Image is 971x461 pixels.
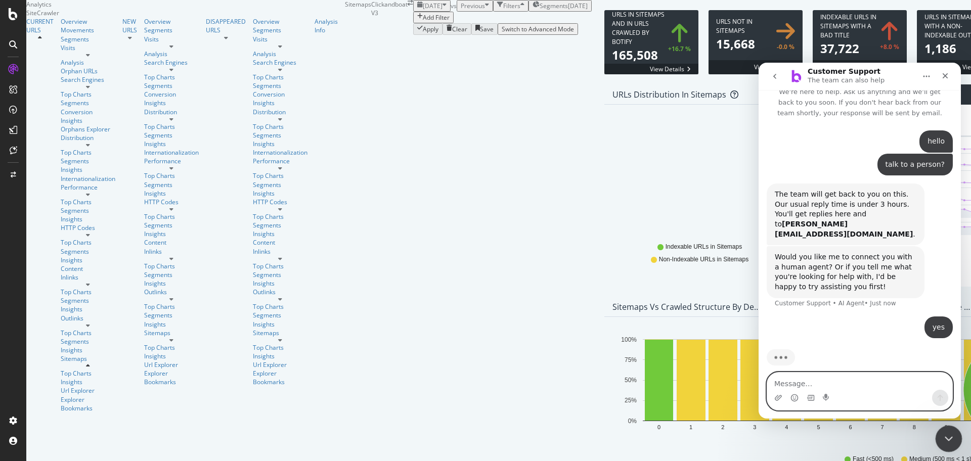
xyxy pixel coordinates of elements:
[144,212,199,221] a: Top Charts
[253,247,307,256] a: Inlinks
[144,320,199,329] div: Insights
[144,288,199,296] a: Outlinks
[144,171,199,180] a: Top Charts
[206,17,246,34] a: DISAPPEARED URLS
[785,424,788,430] text: 4
[253,108,307,116] div: Distribution
[253,180,307,189] a: Segments
[61,116,115,125] a: Insights
[628,418,637,425] text: 0%
[144,90,199,99] div: Conversion
[253,329,307,337] div: Sitemaps
[253,58,307,67] div: Search Engines
[144,140,199,148] a: Insights
[253,311,307,319] div: Segments
[253,279,307,288] div: Insights
[61,264,115,273] div: Content
[144,180,199,189] a: Segments
[461,2,485,10] span: Previous
[253,198,307,206] a: HTTP Codes
[144,189,199,198] div: Insights
[503,2,520,10] div: Filters
[144,148,199,157] a: Internationalization
[61,206,115,215] div: Segments
[253,35,307,43] div: Visits
[253,90,307,99] div: Conversion
[253,99,307,107] a: Insights
[666,243,742,251] span: Indexable URLs in Sitemaps
[61,314,115,322] a: Outlinks
[61,256,115,264] a: Insights
[253,238,307,247] a: Content
[61,273,115,282] a: Inlinks
[144,262,199,270] a: Top Charts
[61,90,115,99] a: Top Charts
[61,157,115,165] a: Segments
[61,378,115,386] div: Insights
[61,67,115,75] div: Orphan URLs
[253,212,307,221] div: Top Charts
[61,99,115,107] a: Segments
[144,279,199,288] div: Insights
[61,337,115,346] div: Segments
[144,221,199,229] a: Segments
[61,288,115,296] a: Top Charts
[253,171,307,180] a: Top Charts
[144,26,199,34] a: Segments
[625,397,637,404] text: 25%
[61,296,115,305] a: Segments
[61,369,115,378] div: Top Charts
[253,343,307,352] a: Top Charts
[144,35,199,43] a: Visits
[61,26,115,34] div: Movements
[61,223,115,232] div: HTTP Codes
[61,305,115,313] a: Insights
[144,360,199,369] a: Url Explorer
[253,157,307,165] a: Performance
[61,108,115,116] a: Conversion
[144,369,199,386] div: Explorer Bookmarks
[452,25,467,33] div: Clear
[61,174,115,183] a: Internationalization
[253,131,307,140] a: Segments
[253,122,307,131] a: Top Charts
[144,238,199,247] a: Content
[253,148,307,157] div: Internationalization
[253,302,307,311] div: Top Charts
[253,288,307,296] a: Outlinks
[61,354,115,363] div: Sitemaps
[502,25,574,33] div: Switch to Advanced Mode
[144,343,199,352] a: Top Charts
[253,262,307,270] div: Top Charts
[61,148,115,157] a: Top Charts
[253,17,307,26] a: Overview
[61,238,115,247] a: Top Charts
[61,386,115,395] div: Url Explorer
[61,198,115,206] div: Top Charts
[253,140,307,148] a: Insights
[26,17,54,34] div: CURRENT URLS
[144,131,199,140] div: Segments
[753,424,756,430] text: 3
[144,73,199,81] a: Top Charts
[61,75,115,84] div: Search Engines
[253,189,307,198] a: Insights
